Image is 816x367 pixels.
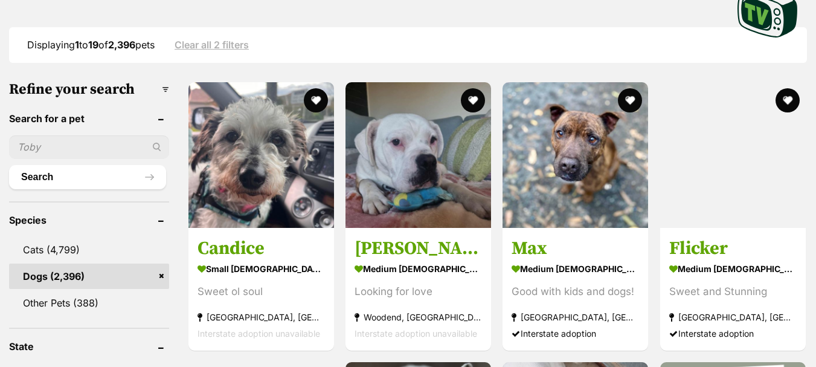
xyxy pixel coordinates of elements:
[175,39,249,50] a: Clear all 2 filters
[669,309,797,325] strong: [GEOGRAPHIC_DATA], [GEOGRAPHIC_DATA]
[75,39,79,51] strong: 1
[9,290,169,316] a: Other Pets (388)
[27,39,155,51] span: Displaying to of pets
[345,228,491,351] a: [PERSON_NAME] medium [DEMOGRAPHIC_DATA] Dog Looking for love Woodend, [GEOGRAPHIC_DATA] Interstat...
[355,237,482,260] h3: [PERSON_NAME]
[512,284,639,300] div: Good with kids and dogs!
[304,88,328,112] button: favourite
[669,284,797,300] div: Sweet and Stunning
[669,325,797,342] div: Interstate adoption
[198,284,325,300] div: Sweet ol soul
[345,82,491,228] img: Louie - American Bulldog
[669,237,797,260] h3: Flicker
[355,309,482,325] strong: Woodend, [GEOGRAPHIC_DATA]
[198,237,325,260] h3: Candice
[9,215,169,226] header: Species
[88,39,98,51] strong: 19
[9,113,169,124] header: Search for a pet
[198,328,320,339] span: Interstate adoption unavailable
[108,39,135,51] strong: 2,396
[9,237,169,262] a: Cats (4,799)
[9,135,169,158] input: Toby
[9,165,166,189] button: Search
[9,264,169,289] a: Dogs (2,396)
[669,260,797,278] strong: medium [DEMOGRAPHIC_DATA] Dog
[660,82,806,228] img: Flicker - Staffordshire Bull Terrier x Belgian Shepherd - Malinois x Boxer Dog
[461,88,485,112] button: favourite
[9,81,169,98] h3: Refine your search
[188,82,334,228] img: Candice - Maltese Dog
[512,309,639,325] strong: [GEOGRAPHIC_DATA], [GEOGRAPHIC_DATA]
[512,325,639,342] div: Interstate adoption
[355,328,477,339] span: Interstate adoption unavailable
[9,341,169,352] header: State
[512,260,639,278] strong: medium [DEMOGRAPHIC_DATA] Dog
[503,228,648,351] a: Max medium [DEMOGRAPHIC_DATA] Dog Good with kids and dogs! [GEOGRAPHIC_DATA], [GEOGRAPHIC_DATA] I...
[503,82,648,228] img: Max - Staffordshire Bull Terrier Dog
[188,228,334,351] a: Candice small [DEMOGRAPHIC_DATA] Dog Sweet ol soul [GEOGRAPHIC_DATA], [GEOGRAPHIC_DATA] Interstat...
[355,284,482,300] div: Looking for love
[198,309,325,325] strong: [GEOGRAPHIC_DATA], [GEOGRAPHIC_DATA]
[355,260,482,278] strong: medium [DEMOGRAPHIC_DATA] Dog
[776,88,800,112] button: favourite
[660,228,806,351] a: Flicker medium [DEMOGRAPHIC_DATA] Dog Sweet and Stunning [GEOGRAPHIC_DATA], [GEOGRAPHIC_DATA] Int...
[198,260,325,278] strong: small [DEMOGRAPHIC_DATA] Dog
[512,237,639,260] h3: Max
[618,88,643,112] button: favourite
